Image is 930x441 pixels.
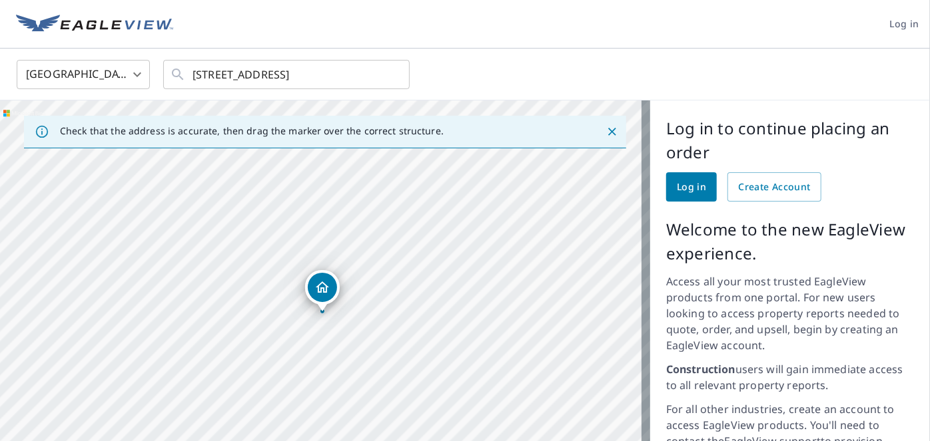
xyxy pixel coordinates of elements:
p: Log in to continue placing an order [666,116,914,164]
button: Close [604,123,621,140]
div: [GEOGRAPHIC_DATA] [17,56,150,93]
div: Dropped pin, building 1, Residential property, 3386 Main St Fayette, ME 04349 [305,270,340,311]
a: Create Account [727,172,821,202]
p: Check that the address is accurate, then drag the marker over the correct structure. [60,125,444,137]
p: Access all your most trusted EagleView products from one portal. For new users looking to access ... [666,273,914,353]
a: Log in [666,172,717,202]
span: Log in [677,179,706,196]
input: Search by address or latitude-longitude [193,56,382,93]
strong: Construction [666,362,735,376]
img: EV Logo [16,15,173,35]
span: Create Account [738,179,811,196]
p: users will gain immediate access to all relevant property reports. [666,361,914,393]
span: Log in [890,16,919,33]
p: Welcome to the new EagleView experience. [666,218,914,265]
